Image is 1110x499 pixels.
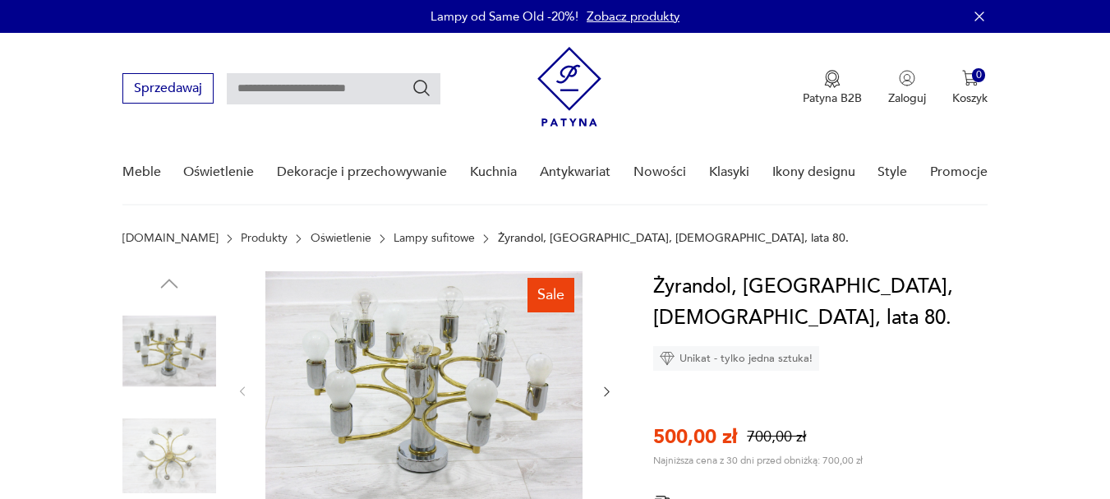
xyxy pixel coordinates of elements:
a: [DOMAIN_NAME] [122,232,219,245]
img: Ikonka użytkownika [899,70,915,86]
a: Dekoracje i przechowywanie [277,141,447,204]
p: Lampy od Same Old -20%! [431,8,578,25]
div: Sale [527,278,574,312]
img: Zdjęcie produktu Żyrandol, Honsel, Niemcy, lata 80. [122,304,216,398]
a: Ikona medaluPatyna B2B [803,70,862,106]
a: Kuchnia [470,141,517,204]
p: Najniższa cena z 30 dni przed obniżką: 700,00 zł [653,454,863,467]
a: Ikony designu [772,141,855,204]
button: 0Koszyk [952,70,988,106]
a: Oświetlenie [183,141,254,204]
p: Żyrandol, [GEOGRAPHIC_DATA], [DEMOGRAPHIC_DATA], lata 80. [498,232,849,245]
img: Ikona diamentu [660,351,675,366]
p: 700,00 zł [747,427,806,447]
button: Zaloguj [888,70,926,106]
a: Lampy sufitowe [394,232,475,245]
div: 0 [972,68,986,82]
a: Sprzedawaj [122,84,214,95]
a: Produkty [241,232,288,245]
img: Patyna - sklep z meblami i dekoracjami vintage [537,47,601,127]
a: Zobacz produkty [587,8,679,25]
button: Patyna B2B [803,70,862,106]
a: Oświetlenie [311,232,371,245]
img: Ikona medalu [824,70,841,88]
button: Sprzedawaj [122,73,214,104]
p: Zaloguj [888,90,926,106]
a: Nowości [633,141,686,204]
a: Antykwariat [540,141,610,204]
button: Szukaj [412,78,431,98]
p: 500,00 zł [653,423,737,450]
a: Meble [122,141,161,204]
a: Klasyki [709,141,749,204]
a: Promocje [930,141,988,204]
p: Koszyk [952,90,988,106]
div: Unikat - tylko jedna sztuka! [653,346,819,371]
a: Style [877,141,907,204]
h1: Żyrandol, [GEOGRAPHIC_DATA], [DEMOGRAPHIC_DATA], lata 80. [653,271,1000,334]
img: Ikona koszyka [962,70,979,86]
p: Patyna B2B [803,90,862,106]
